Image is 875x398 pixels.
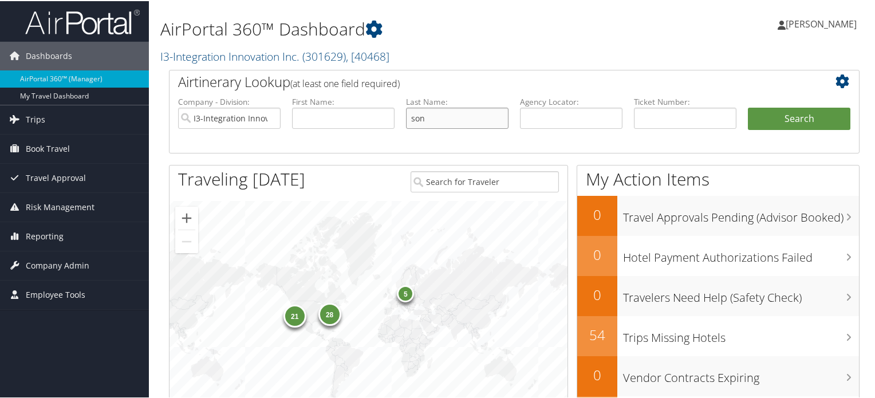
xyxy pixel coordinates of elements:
[26,279,85,308] span: Employee Tools
[577,355,859,395] a: 0Vendor Contracts Expiring
[160,16,632,40] h1: AirPortal 360™ Dashboard
[778,6,868,40] a: [PERSON_NAME]
[786,17,857,29] span: [PERSON_NAME]
[411,170,559,191] input: Search for Traveler
[623,323,859,345] h3: Trips Missing Hotels
[26,192,94,220] span: Risk Management
[397,284,414,301] div: 5
[577,275,859,315] a: 0Travelers Need Help (Safety Check)
[302,48,346,63] span: ( 301629 )
[623,243,859,265] h3: Hotel Payment Authorizations Failed
[318,302,341,325] div: 28
[623,363,859,385] h3: Vendor Contracts Expiring
[160,48,389,63] a: I3-Integration Innovation Inc.
[406,95,509,107] label: Last Name:
[634,95,736,107] label: Ticket Number:
[577,315,859,355] a: 54Trips Missing Hotels
[26,104,45,133] span: Trips
[26,250,89,279] span: Company Admin
[748,107,850,129] button: Search
[623,283,859,305] h3: Travelers Need Help (Safety Check)
[175,229,198,252] button: Zoom out
[577,195,859,235] a: 0Travel Approvals Pending (Advisor Booked)
[520,95,622,107] label: Agency Locator:
[26,41,72,69] span: Dashboards
[346,48,389,63] span: , [ 40468 ]
[577,204,617,223] h2: 0
[577,166,859,190] h1: My Action Items
[292,95,395,107] label: First Name:
[26,163,86,191] span: Travel Approval
[25,7,140,34] img: airportal-logo.png
[178,71,793,90] h2: Airtinerary Lookup
[577,284,617,304] h2: 0
[283,304,306,326] div: 21
[175,206,198,228] button: Zoom in
[178,166,305,190] h1: Traveling [DATE]
[577,364,617,384] h2: 0
[178,95,281,107] label: Company - Division:
[26,133,70,162] span: Book Travel
[577,324,617,344] h2: 54
[26,221,64,250] span: Reporting
[290,76,400,89] span: (at least one field required)
[577,235,859,275] a: 0Hotel Payment Authorizations Failed
[577,244,617,263] h2: 0
[623,203,859,224] h3: Travel Approvals Pending (Advisor Booked)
